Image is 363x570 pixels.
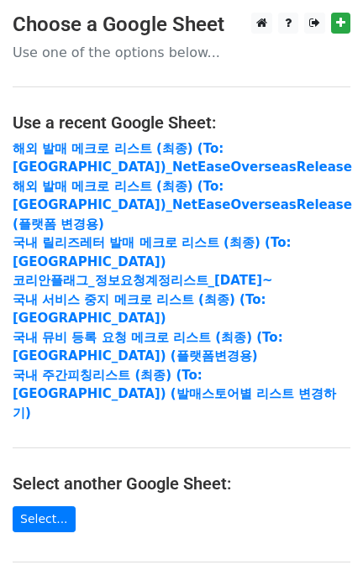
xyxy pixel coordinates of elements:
a: 국내 뮤비 등록 요청 메크로 리스트 (최종) (To:[GEOGRAPHIC_DATA]) (플랫폼변경용) [13,330,283,364]
a: 국내 릴리즈레터 발매 메크로 리스트 (최종) (To:[GEOGRAPHIC_DATA]) [13,235,291,269]
a: 해외 발매 메크로 리스트 (최종) (To: [GEOGRAPHIC_DATA])_NetEaseOverseasRelease (플랫폼 변경용) [13,179,352,232]
h4: Select another Google Sheet: [13,473,350,494]
a: Select... [13,506,76,532]
h3: Choose a Google Sheet [13,13,350,37]
a: 코리안플래그_정보요청계정리스트_[DATE]~ [13,273,273,288]
a: 해외 발매 메크로 리스트 (최종) (To: [GEOGRAPHIC_DATA])_NetEaseOverseasRelease [13,141,352,175]
a: 국내 서비스 중지 메크로 리스트 (최종) (To:[GEOGRAPHIC_DATA]) [13,292,266,327]
a: 국내 주간피칭리스트 (최종) (To:[GEOGRAPHIC_DATA]) (발매스토어별 리스트 변경하기) [13,368,336,421]
p: Use one of the options below... [13,44,350,61]
h4: Use a recent Google Sheet: [13,112,350,133]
